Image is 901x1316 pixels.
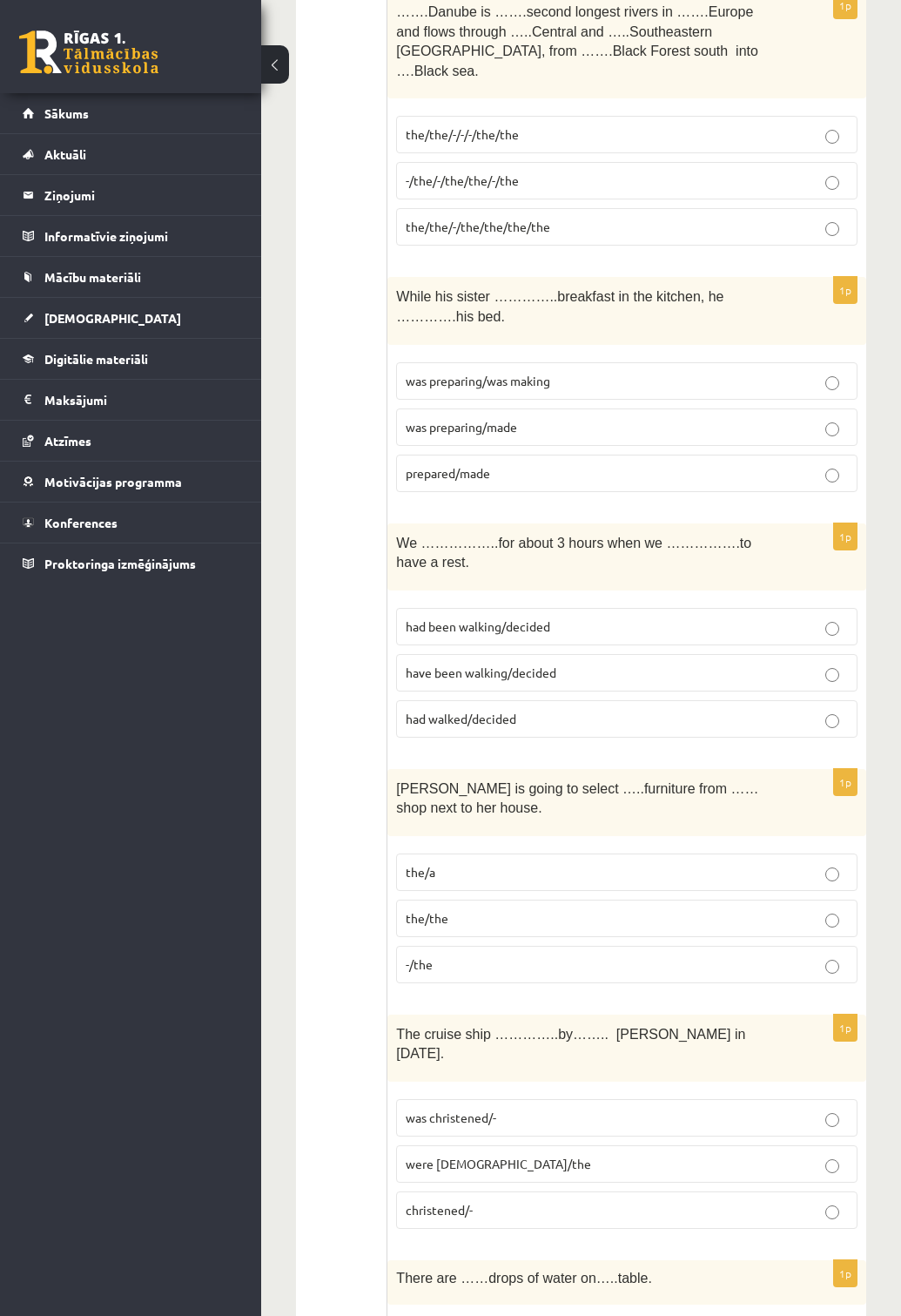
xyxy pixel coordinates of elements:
[44,269,141,285] span: Mācību materiāli
[44,175,239,215] legend: Ziņojumi
[406,711,516,726] span: had walked/decided
[406,1156,591,1171] span: were [DEMOGRAPHIC_DATA]/the
[825,469,839,483] input: prepared/made
[406,373,550,388] span: was preparing/was making
[44,105,89,121] span: Sākums
[825,222,839,236] input: the/the/-/the/the/the/the
[825,130,839,144] input: the/the/-/-/-/the/the
[44,474,182,489] span: Motivācijas programma
[44,515,118,530] span: Konferences
[825,422,839,436] input: was preparing/made
[396,289,723,324] span: While his sister …………..breakfast in the kitchen, he ………….his bed.
[23,339,239,379] a: Digitālie materiāli
[396,781,758,816] span: [PERSON_NAME] is going to select …..furniture from ……shop next to her house.
[44,216,239,256] legend: Informatīvie ziņojumi
[825,622,839,636] input: had been walking/decided
[825,914,839,928] input: the/the
[23,380,239,420] a: Maksājumi
[406,910,448,926] span: the/the
[396,4,758,78] span: …….Danube is …….second longest rivers in …….Europe and flows through …..Central and …..Southeaste...
[44,146,86,162] span: Aktuāli
[825,960,839,974] input: -/the
[23,503,239,543] a: Konferences
[406,465,490,481] span: prepared/made
[825,1205,839,1219] input: christened/-
[406,1110,496,1125] span: was christened/-
[44,556,196,571] span: Proktoringa izmēģinājums
[406,956,433,972] span: -/the
[833,523,857,550] p: 1p
[44,433,91,449] span: Atzīmes
[406,618,550,634] span: had been walking/decided
[23,216,239,256] a: Informatīvie ziņojumi
[23,462,239,502] a: Motivācijas programma
[19,30,158,74] a: Rīgas 1. Tālmācības vidusskola
[406,864,435,880] span: the/a
[825,1113,839,1127] input: was christened/-
[833,1014,857,1042] p: 1p
[825,176,839,190] input: -/the/-/the/the/-/the
[825,1159,839,1173] input: were [DEMOGRAPHIC_DATA]/the
[833,1259,857,1287] p: 1p
[44,380,239,420] legend: Maksājumi
[825,668,839,682] input: have been walking/decided
[23,93,239,133] a: Sākums
[406,665,556,680] span: have been walking/decided
[833,768,857,796] p: 1p
[406,419,517,435] span: was preparing/made
[396,1027,745,1062] span: The cruise ship …………..by…….. [PERSON_NAME] in [DATE].
[406,172,519,188] span: -/the/-/the/the/-/the
[23,543,239,584] a: Proktoringa izmēģinājums
[406,126,519,142] span: the/the/-/-/-/the/the
[44,310,181,326] span: [DEMOGRAPHIC_DATA]
[825,376,839,390] input: was preparing/was making
[406,1202,473,1218] span: christened/-
[23,134,239,174] a: Aktuāli
[23,298,239,338] a: [DEMOGRAPHIC_DATA]
[23,175,239,215] a: Ziņojumi
[833,276,857,304] p: 1p
[44,351,148,367] span: Digitālie materiāli
[23,421,239,461] a: Atzīmes
[825,867,839,881] input: the/a
[396,1271,651,1286] span: There are ……drops of water on…..table.
[825,714,839,728] input: had walked/decided
[406,219,550,234] span: the/the/-/the/the/the/the
[396,536,751,570] span: We ……………..for about 3 hours when we …………….to have a rest.
[23,257,239,297] a: Mācību materiāli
